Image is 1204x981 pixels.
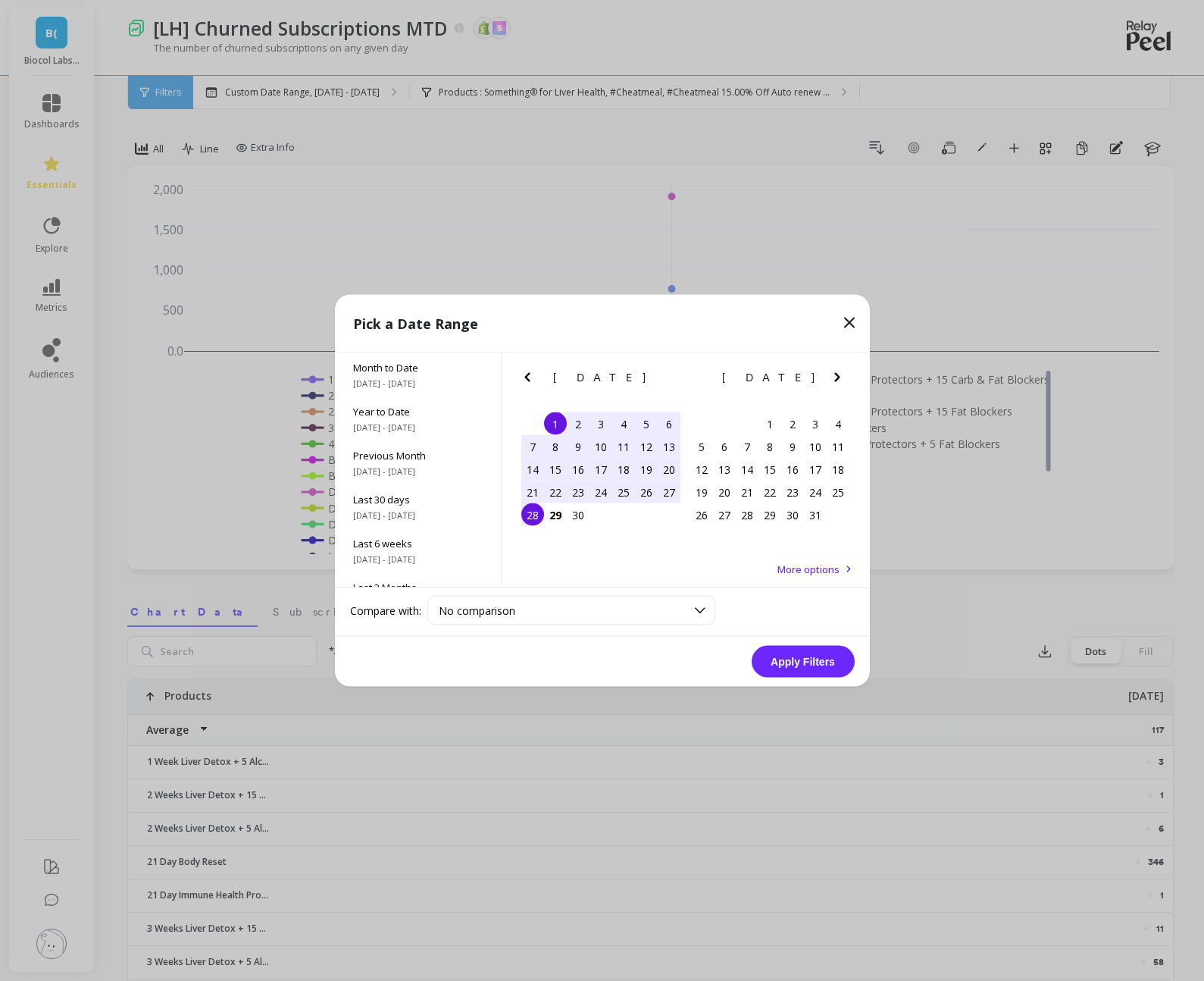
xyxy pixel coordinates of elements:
[827,412,849,435] div: Choose Saturday, October 4th, 2025
[521,435,544,458] div: Choose Sunday, September 7th, 2025
[781,435,804,458] div: Choose Thursday, October 9th, 2025
[713,435,736,458] div: Choose Monday, October 6th, 2025
[521,458,544,481] div: Choose Sunday, September 14th, 2025
[804,435,827,458] div: Choose Friday, October 10th, 2025
[353,465,483,478] span: [DATE] - [DATE]
[635,412,658,435] div: Choose Friday, September 5th, 2025
[544,412,567,435] div: Choose Monday, September 1st, 2025
[713,503,736,526] div: Choose Monday, October 27th, 2025
[353,509,483,522] span: [DATE] - [DATE]
[544,458,567,481] div: Choose Monday, September 15th, 2025
[353,378,483,390] span: [DATE] - [DATE]
[804,481,827,503] div: Choose Friday, October 24th, 2025
[781,503,804,526] div: Choose Thursday, October 30th, 2025
[736,503,758,526] div: Choose Tuesday, October 28th, 2025
[353,361,483,375] span: Month to Date
[758,503,781,526] div: Choose Wednesday, October 29th, 2025
[658,481,680,503] div: Choose Saturday, September 27th, 2025
[777,563,840,576] span: More options
[658,435,680,458] div: Choose Saturday, September 13th, 2025
[544,503,567,526] div: Choose Monday, September 29th, 2025
[353,537,483,550] span: Last 6 weeks
[612,481,635,503] div: Choose Thursday, September 25th, 2025
[659,368,683,393] button: Next Month
[612,458,635,481] div: Choose Thursday, September 18th, 2025
[827,435,849,458] div: Choose Saturday, October 11th, 2025
[589,481,612,503] div: Choose Wednesday, September 24th, 2025
[722,371,817,384] span: [DATE]
[553,371,648,384] span: [DATE]
[635,458,658,481] div: Choose Friday, September 19th, 2025
[658,458,680,481] div: Choose Saturday, September 20th, 2025
[781,412,804,435] div: Choose Thursday, October 2nd, 2025
[690,458,713,481] div: Choose Sunday, October 12th, 2025
[612,412,635,435] div: Choose Thursday, September 4th, 2025
[781,458,804,481] div: Choose Thursday, October 16th, 2025
[439,603,515,618] span: No comparison
[686,368,711,393] button: Previous Month
[589,458,612,481] div: Choose Wednesday, September 17th, 2025
[589,435,612,458] div: Choose Wednesday, September 10th, 2025
[567,458,589,481] div: Choose Tuesday, September 16th, 2025
[350,603,421,618] label: Compare with:
[736,458,758,481] div: Choose Tuesday, October 14th, 2025
[690,503,713,526] div: Choose Sunday, October 26th, 2025
[690,412,849,526] div: month 2025-10
[713,458,736,481] div: Choose Monday, October 13th, 2025
[567,503,589,526] div: Choose Tuesday, September 30th, 2025
[758,412,781,435] div: Choose Wednesday, October 1st, 2025
[736,481,758,503] div: Choose Tuesday, October 21st, 2025
[567,412,589,435] div: Choose Tuesday, September 2nd, 2025
[612,435,635,458] div: Choose Thursday, September 11th, 2025
[567,435,589,458] div: Choose Tuesday, September 9th, 2025
[804,503,827,526] div: Choose Friday, October 31st, 2025
[758,435,781,458] div: Choose Wednesday, October 8th, 2025
[521,503,544,526] div: Choose Sunday, September 28th, 2025
[353,581,483,594] span: Last 3 Months
[353,405,483,418] span: Year to Date
[828,368,852,393] button: Next Month
[635,435,658,458] div: Choose Friday, September 12th, 2025
[544,435,567,458] div: Choose Monday, September 8th, 2025
[736,435,758,458] div: Choose Tuesday, October 7th, 2025
[567,481,589,503] div: Choose Tuesday, September 23rd, 2025
[521,412,680,526] div: month 2025-09
[658,412,680,435] div: Choose Saturday, September 6th, 2025
[804,412,827,435] div: Choose Friday, October 3rd, 2025
[758,458,781,481] div: Choose Wednesday, October 15th, 2025
[827,458,849,481] div: Choose Saturday, October 18th, 2025
[635,481,658,503] div: Choose Friday, September 26th, 2025
[589,412,612,435] div: Choose Wednesday, September 3rd, 2025
[758,481,781,503] div: Choose Wednesday, October 22nd, 2025
[518,368,543,393] button: Previous Month
[690,481,713,503] div: Choose Sunday, October 19th, 2025
[353,422,483,434] span: [DATE] - [DATE]
[804,458,827,481] div: Choose Friday, October 17th, 2025
[713,481,736,503] div: Choose Monday, October 20th, 2025
[353,493,483,506] span: Last 30 days
[353,553,483,566] span: [DATE] - [DATE]
[544,481,567,503] div: Choose Monday, September 22nd, 2025
[827,481,849,503] div: Choose Saturday, October 25th, 2025
[690,435,713,458] div: Choose Sunday, October 5th, 2025
[353,449,483,462] span: Previous Month
[353,313,478,334] p: Pick a Date Range
[781,481,804,503] div: Choose Thursday, October 23rd, 2025
[752,646,855,678] button: Apply Filters
[521,481,544,503] div: Choose Sunday, September 21st, 2025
